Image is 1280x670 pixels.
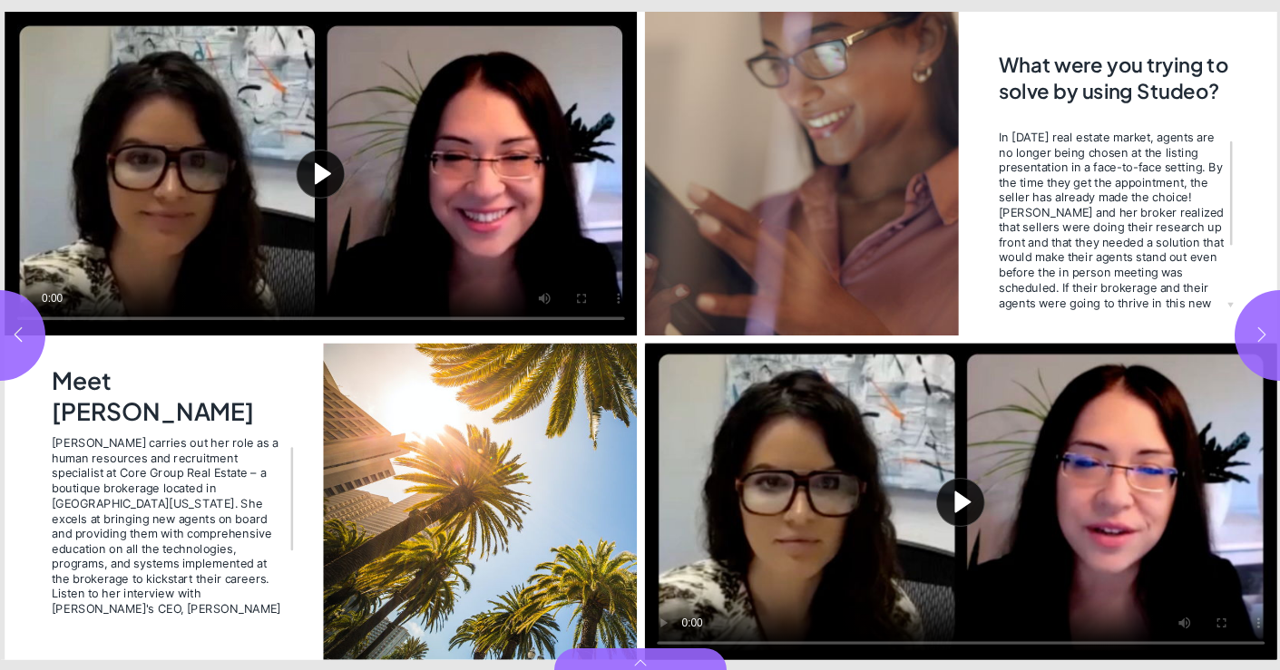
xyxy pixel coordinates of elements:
[998,52,1229,117] h2: What were you trying to solve by using Studeo?
[52,435,287,630] span: [PERSON_NAME] carries out her role as a human resources and recruitment specialist at Core Group ...
[998,130,1226,340] span: In [DATE] real estate market, agents are no longer being chosen at the listing presentation in a ...
[52,364,291,423] h2: Meet [PERSON_NAME]
[1,12,641,660] section: Page 2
